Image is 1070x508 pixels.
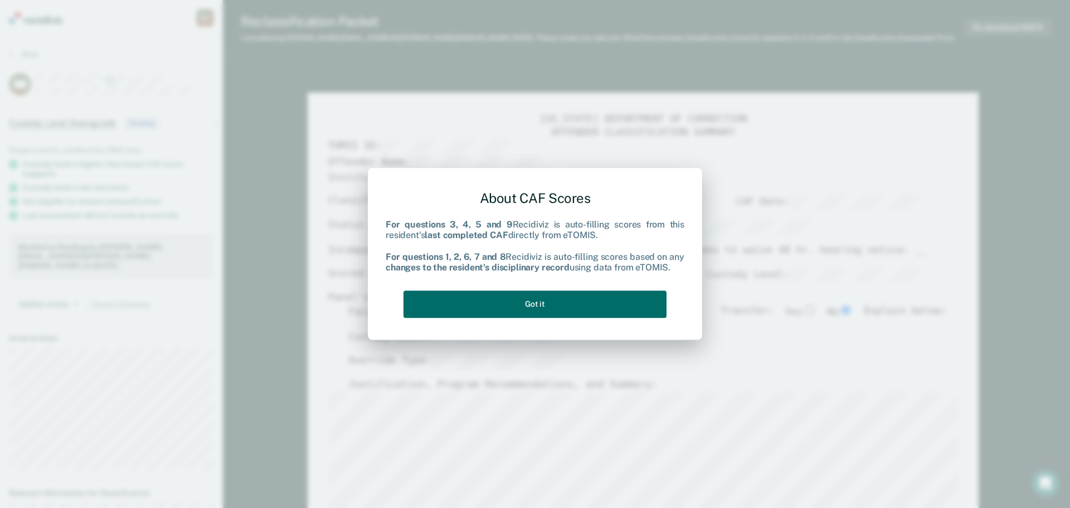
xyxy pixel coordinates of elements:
button: Got it [403,291,667,318]
div: About CAF Scores [386,181,684,215]
div: Recidiviz is auto-filling scores from this resident's directly from eTOMIS. Recidiviz is auto-fil... [386,220,684,273]
b: For questions 1, 2, 6, 7 and 8 [386,251,505,262]
b: last completed CAF [425,230,508,241]
b: changes to the resident's disciplinary record [386,262,570,273]
b: For questions 3, 4, 5 and 9 [386,220,513,230]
